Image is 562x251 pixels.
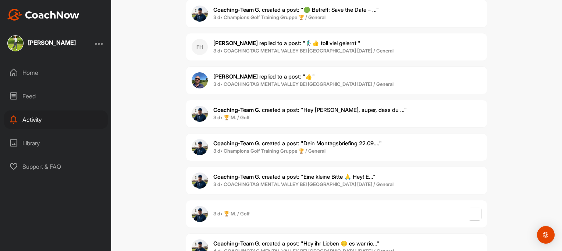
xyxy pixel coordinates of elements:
[213,148,326,154] b: 3 d • Champions Golf Training Gruppe 🏆 / General
[213,73,315,80] span: replied to a post : "👍"
[192,106,208,122] img: user avatar
[213,181,394,187] b: 3 d • COACHINGTAG MENTAL VALLEY BEI [GEOGRAPHIC_DATA] [DATE] / General
[192,72,208,88] img: user avatar
[213,114,250,120] b: 3 d • 🏆 M. / Golf
[537,226,555,244] div: Open Intercom Messenger
[28,40,76,46] div: [PERSON_NAME]
[192,206,208,222] img: user avatar
[7,9,79,21] img: CoachNow
[213,6,260,13] b: Coaching-Team G.
[213,6,379,13] span: created a post : "🟢 Betreff: Save the Date – ..."
[213,240,260,247] b: Coaching-Team G.
[7,35,24,51] img: square_83c8769b2110c7996e17d52863cd9709.jpg
[213,14,326,20] b: 3 d • Champions Golf Training Gruppe 🏆 / General
[4,87,108,105] div: Feed
[213,106,260,113] b: Coaching-Team G.
[213,140,382,147] span: created a post : "Dein Montagsbriefing 22.09...."
[213,73,258,80] b: [PERSON_NAME]
[192,39,208,55] div: FH
[213,211,250,217] b: 3 d • 🏆 M. / Golf
[213,40,258,47] b: [PERSON_NAME]
[4,63,108,82] div: Home
[192,6,208,22] img: user avatar
[213,140,260,147] b: Coaching-Team G.
[192,139,208,155] img: user avatar
[213,240,380,247] span: created a post : "Hey ihr Lieben 😊 es war ric..."
[192,172,208,189] img: user avatar
[213,48,394,54] b: 3 d • COACHINGTAG MENTAL VALLEY BEI [GEOGRAPHIC_DATA] [DATE] / General
[213,173,260,180] b: Coaching-Team G.
[213,40,360,47] span: replied to a post : "🏌️‍♂️👍 toll viel gelernt "
[213,106,407,113] span: created a post : "Hey [PERSON_NAME], super, dass du ..."
[4,110,108,129] div: Activity
[4,157,108,176] div: Support & FAQ
[468,207,482,221] img: post image
[4,134,108,152] div: Library
[213,81,394,87] b: 3 d • COACHINGTAG MENTAL VALLEY BEI [GEOGRAPHIC_DATA] [DATE] / General
[213,173,376,180] span: created a post : "Eine kleine Bitte 🙏 Hey! E..."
